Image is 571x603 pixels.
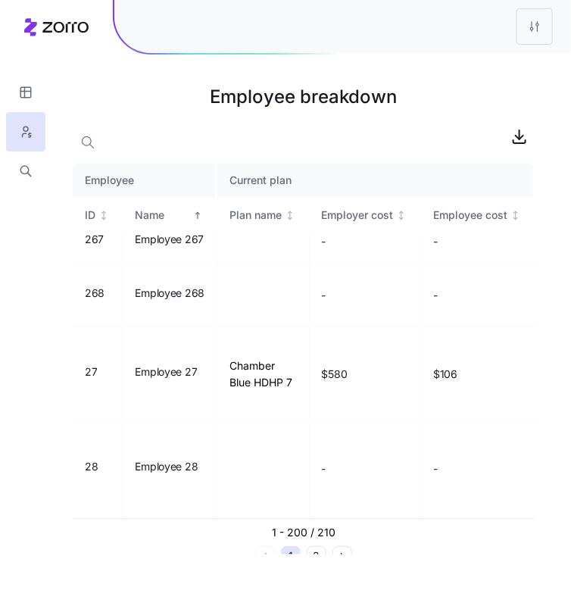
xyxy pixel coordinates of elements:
span: $580 [322,367,348,383]
span: 28 [85,460,98,475]
th: IDNot sorted [73,198,123,233]
span: - [322,289,326,304]
span: - [433,289,438,304]
span: Employee 27 [136,365,198,380]
button: Next page [332,546,352,566]
h1: Employee breakdown [73,79,535,115]
div: Name [136,208,190,224]
th: Current plan [217,164,535,198]
span: Employee 28 [136,460,198,475]
span: Employee 267 [136,233,204,248]
span: Employee 268 [136,286,205,301]
div: Not sorted [98,211,109,221]
th: Employee [73,164,217,198]
div: Not sorted [510,211,521,221]
th: NameSorted ascending [123,198,218,233]
span: $106 [433,367,457,383]
span: 27 [85,365,97,380]
button: 1 [281,546,301,566]
th: Plan nameNot sorted [217,198,310,233]
th: Employee costNot sorted [421,198,535,233]
span: - [433,462,438,477]
span: - [322,235,326,250]
div: Sorted ascending [192,211,203,221]
div: Plan name [229,208,282,224]
div: ID [85,208,95,224]
span: - [322,462,326,477]
div: Employer cost [322,208,394,224]
button: 2 [307,546,326,566]
span: - [433,235,438,250]
div: Not sorted [285,211,295,221]
div: Employee cost [433,208,507,224]
span: 268 [85,286,105,301]
th: Employer costNot sorted [310,198,422,233]
div: Not sorted [396,211,407,221]
button: Previous page [255,546,275,566]
td: Chamber Blue HDHP 7 [217,327,310,422]
div: 1 - 200 / 210 [272,525,335,540]
span: 267 [85,233,104,248]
